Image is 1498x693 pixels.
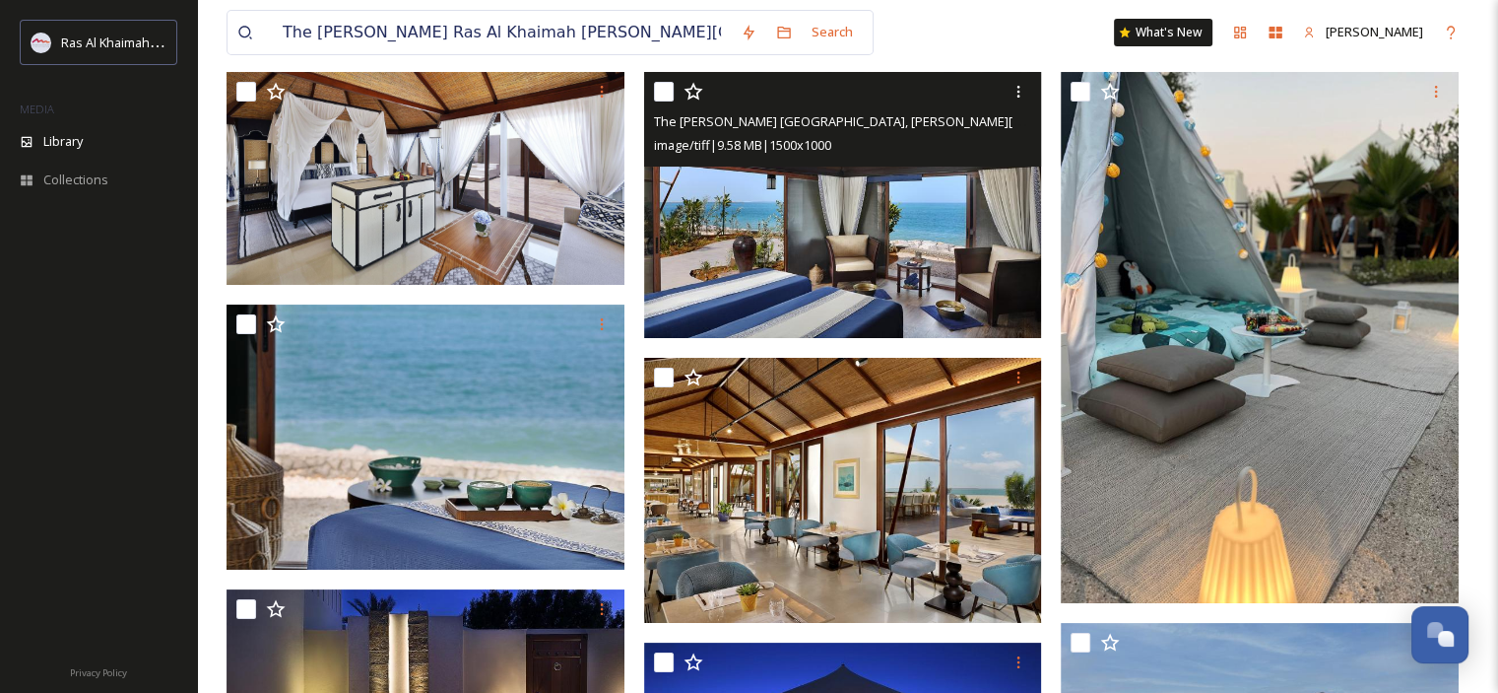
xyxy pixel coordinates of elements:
[70,659,127,683] a: Privacy Policy
[70,666,127,679] span: Privacy Policy
[1114,19,1212,46] a: What's New
[654,136,831,154] span: image/tiff | 9.58 MB | 1500 x 1000
[802,13,863,51] div: Search
[1061,72,1459,602] img: The Ritz-Carlton Ras Al Khaimah, Al Hamra Beach resort.jpg
[227,305,624,571] img: The Ritz-Carlton Ras Al Khaimah, Al Hamra Beach resort.tif
[32,33,51,52] img: Logo_RAKTDA_RGB-01.png
[644,72,1042,338] img: The Ritz-Carlton Ras Al Khaimah, Al Hamra Beach resort.tif
[43,171,108,189] span: Collections
[20,102,54,116] span: MEDIA
[1293,13,1433,51] a: [PERSON_NAME]
[654,111,1145,130] span: The [PERSON_NAME] [GEOGRAPHIC_DATA], [PERSON_NAME][GEOGRAPHIC_DATA]tif
[273,11,731,54] input: Search your library
[1411,606,1468,663] button: Open Chat
[644,357,1042,623] img: The Ritz-Carlton Ras Al Khaimah, Al Hamra Beach resort.tif
[43,132,83,151] span: Library
[61,33,340,51] span: Ras Al Khaimah Tourism Development Authority
[1326,23,1423,40] span: [PERSON_NAME]
[227,72,624,285] img: Villa Interior RC Al Hamra Beach Resort.PNG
